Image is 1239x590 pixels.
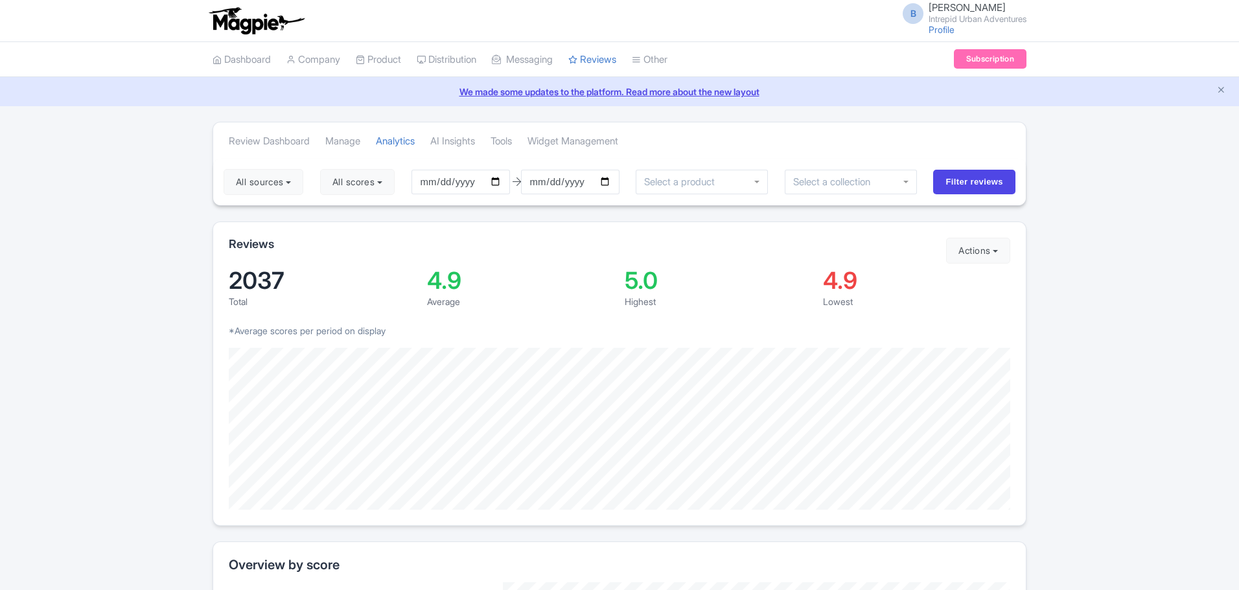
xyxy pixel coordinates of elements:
[8,85,1231,98] a: We made some updates to the platform. Read more about the new layout
[625,269,813,292] div: 5.0
[224,169,303,195] button: All sources
[954,49,1026,69] a: Subscription
[895,3,1026,23] a: B [PERSON_NAME] Intrepid Urban Adventures
[644,176,722,188] input: Select a product
[527,124,618,159] a: Widget Management
[229,324,1010,337] p: *Average scores per period on display
[625,295,813,308] div: Highest
[229,269,417,292] div: 2037
[823,269,1011,292] div: 4.9
[325,124,360,159] a: Manage
[320,169,395,195] button: All scores
[491,124,512,159] a: Tools
[929,24,955,35] a: Profile
[823,295,1011,308] div: Lowest
[229,558,1010,572] h2: Overview by score
[793,176,879,188] input: Select a collection
[213,42,271,78] a: Dashboard
[229,124,310,159] a: Review Dashboard
[286,42,340,78] a: Company
[492,42,553,78] a: Messaging
[356,42,401,78] a: Product
[427,295,615,308] div: Average
[933,170,1015,194] input: Filter reviews
[229,295,417,308] div: Total
[632,42,667,78] a: Other
[229,238,274,251] h2: Reviews
[376,124,415,159] a: Analytics
[903,3,923,24] span: B
[427,269,615,292] div: 4.9
[929,15,1026,23] small: Intrepid Urban Adventures
[929,1,1006,14] span: [PERSON_NAME]
[430,124,475,159] a: AI Insights
[568,42,616,78] a: Reviews
[946,238,1010,264] button: Actions
[1216,84,1226,98] button: Close announcement
[206,6,307,35] img: logo-ab69f6fb50320c5b225c76a69d11143b.png
[417,42,476,78] a: Distribution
